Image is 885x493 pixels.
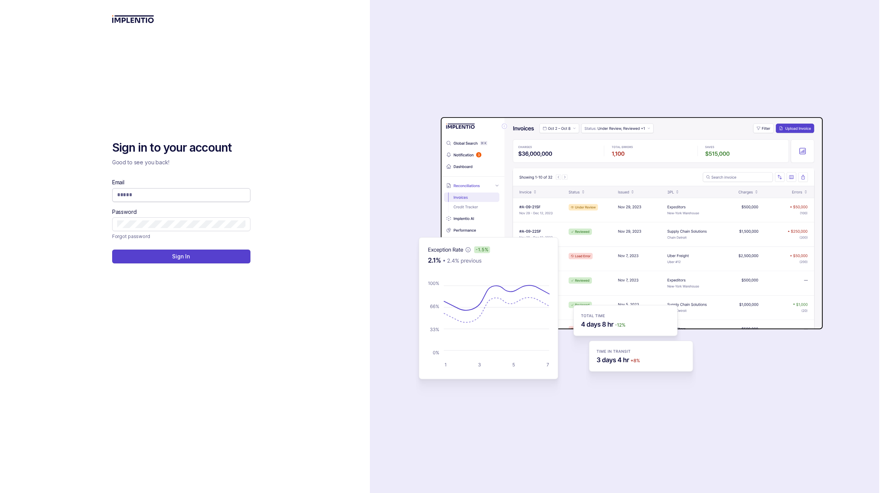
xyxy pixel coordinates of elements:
label: Email [112,179,124,186]
button: Sign In [112,250,250,263]
p: Good to see you back! [112,159,250,166]
label: Password [112,208,137,216]
p: Forgot password [112,233,150,240]
img: logo [112,15,154,23]
img: signin-background.svg [392,93,826,400]
h2: Sign in to your account [112,140,250,156]
p: Sign In [172,253,190,260]
a: Link Forgot password [112,233,150,240]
